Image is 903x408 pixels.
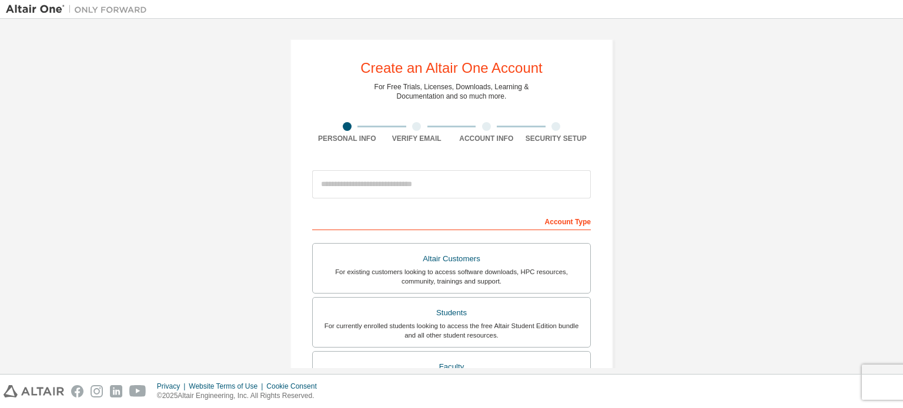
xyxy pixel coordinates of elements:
div: Cookie Consent [266,382,323,391]
img: facebook.svg [71,385,83,397]
div: Privacy [157,382,189,391]
div: For Free Trials, Licenses, Downloads, Learning & Documentation and so much more. [374,82,529,101]
p: © 2025 Altair Engineering, Inc. All Rights Reserved. [157,391,324,401]
div: For currently enrolled students looking to access the free Altair Student Edition bundle and all ... [320,321,583,340]
div: Verify Email [382,134,452,143]
img: altair_logo.svg [4,385,64,397]
div: Create an Altair One Account [360,61,543,75]
div: Website Terms of Use [189,382,266,391]
div: Account Type [312,211,591,230]
div: Students [320,305,583,321]
div: Altair Customers [320,251,583,267]
div: Faculty [320,359,583,375]
img: instagram.svg [91,385,103,397]
div: Security Setup [521,134,591,143]
div: Account Info [451,134,521,143]
img: Altair One [6,4,153,15]
div: Personal Info [312,134,382,143]
img: linkedin.svg [110,385,122,397]
div: For existing customers looking to access software downloads, HPC resources, community, trainings ... [320,267,583,286]
img: youtube.svg [129,385,146,397]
